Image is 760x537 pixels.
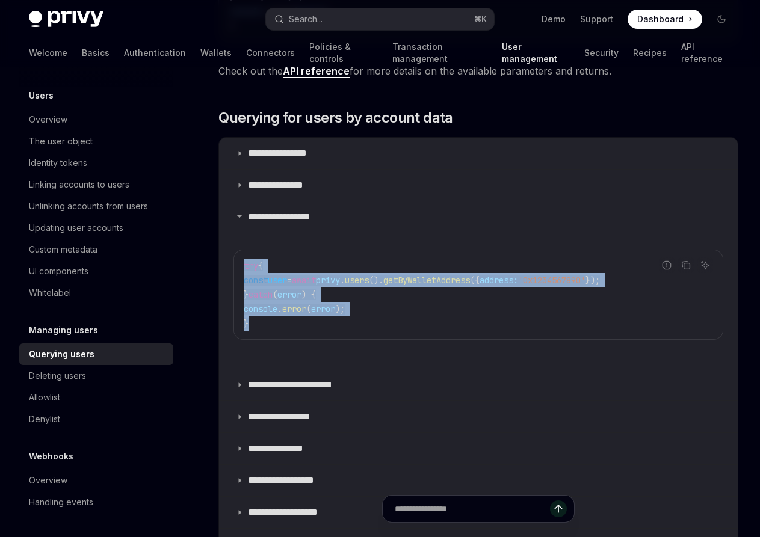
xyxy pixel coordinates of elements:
[268,275,287,286] span: user
[289,12,323,26] div: Search...
[283,65,350,78] a: API reference
[29,199,148,213] div: Unlinking accounts from users
[383,275,470,286] span: getByWalletAddress
[200,38,232,67] a: Wallets
[19,217,173,239] a: Updating user accounts
[29,242,97,257] div: Custom metadata
[19,387,173,408] a: Allowlist
[309,38,378,67] a: Policies & controls
[712,10,731,29] button: Toggle dark mode
[19,470,173,491] a: Overview
[659,257,675,273] button: Report incorrect code
[29,412,60,426] div: Denylist
[124,38,186,67] a: Authentication
[287,275,292,286] span: =
[637,13,684,25] span: Dashboard
[218,108,453,127] span: Querying for users by account data
[29,264,88,278] div: UI components
[19,195,173,217] a: Unlinking accounts from users
[550,500,567,517] button: Send message
[480,275,518,286] span: address:
[628,10,702,29] a: Dashboard
[19,282,173,304] a: Whitelabel
[584,38,619,67] a: Security
[29,347,94,361] div: Querying users
[244,304,277,315] span: console
[282,304,306,315] span: error
[19,152,173,174] a: Identity tokens
[392,38,487,67] a: Transaction management
[29,134,93,149] div: The user object
[244,260,258,271] span: try
[29,11,103,28] img: dark logo
[470,275,480,286] span: ({
[395,496,550,522] input: Ask a question...
[244,289,249,300] span: }
[29,112,67,127] div: Overview
[19,109,173,130] a: Overview
[19,130,173,152] a: The user object
[277,289,301,300] span: error
[29,473,67,488] div: Overview
[518,275,585,286] span: '0x1234567890'
[19,408,173,430] a: Denylist
[19,239,173,260] a: Custom metadata
[19,260,173,282] a: UI components
[29,449,73,464] h5: Webhooks
[633,38,667,67] a: Recipes
[19,491,173,513] a: Handling events
[340,275,345,286] span: .
[311,304,335,315] span: error
[249,289,273,300] span: catch
[585,275,600,286] span: });
[244,318,249,329] span: }
[82,38,110,67] a: Basics
[335,304,345,315] span: );
[29,369,86,383] div: Deleting users
[19,365,173,387] a: Deleting users
[246,38,295,67] a: Connectors
[218,63,738,79] span: Check out the for more details on the available parameters and returns.
[29,221,123,235] div: Updating user accounts
[29,390,60,405] div: Allowlist
[502,38,570,67] a: User management
[244,275,268,286] span: const
[29,177,129,192] div: Linking accounts to users
[678,257,694,273] button: Copy the contents from the code block
[19,174,173,195] a: Linking accounts to users
[29,156,87,170] div: Identity tokens
[29,88,54,103] h5: Users
[542,13,566,25] a: Demo
[29,38,67,67] a: Welcome
[266,8,493,30] button: Open search
[301,289,316,300] span: ) {
[29,495,93,509] div: Handling events
[316,275,340,286] span: privy
[258,260,263,271] span: {
[292,275,316,286] span: await
[19,343,173,365] a: Querying users
[697,257,713,273] button: Ask AI
[580,13,613,25] a: Support
[474,14,487,24] span: ⌘ K
[273,289,277,300] span: (
[29,286,71,300] div: Whitelabel
[29,323,98,337] h5: Managing users
[681,38,731,67] a: API reference
[369,275,383,286] span: ().
[277,304,282,315] span: .
[345,275,369,286] span: users
[306,304,311,315] span: (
